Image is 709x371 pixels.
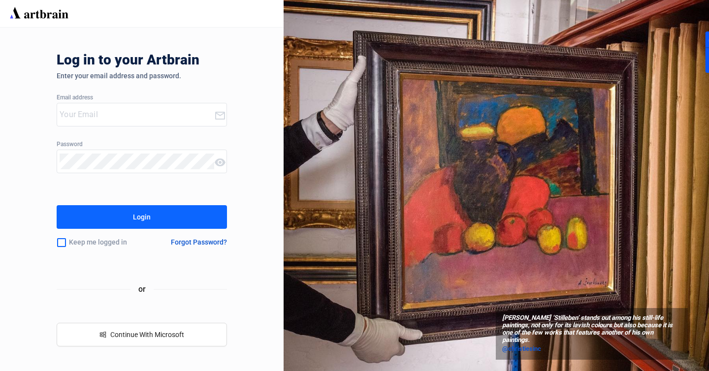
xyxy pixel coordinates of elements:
[57,52,352,72] div: Log in to your Artbrain
[57,72,227,80] div: Enter your email address and password.
[110,331,184,339] span: Continue With Microsoft
[60,107,214,123] input: Your Email
[57,232,150,253] div: Keep me logged in
[57,94,227,101] div: Email address
[57,205,227,229] button: Login
[502,345,541,352] span: @christiesinc
[130,283,154,295] span: or
[57,141,227,148] div: Password
[133,209,151,225] div: Login
[502,344,681,354] a: @christiesinc
[57,323,227,346] button: windowsContinue With Microsoft
[502,314,681,344] span: [PERSON_NAME] ‘Stilleben’ stands out among his still-life paintings, not only for its lavish colo...
[99,331,106,338] span: windows
[171,238,227,246] div: Forgot Password?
